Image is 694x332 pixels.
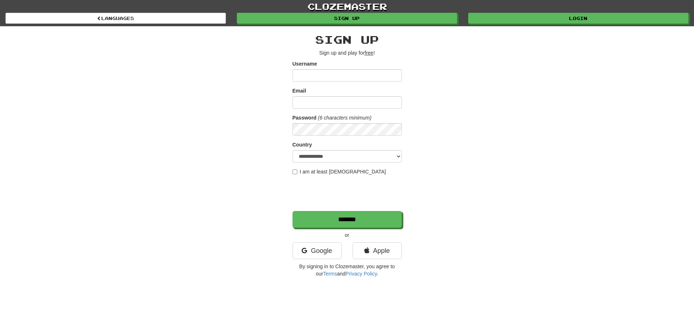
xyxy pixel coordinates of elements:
[345,271,377,277] a: Privacy Policy
[293,34,402,46] h2: Sign up
[293,60,317,67] label: Username
[5,13,226,24] a: Languages
[237,13,457,24] a: Sign up
[293,242,342,259] a: Google
[318,115,372,121] em: (6 characters minimum)
[468,13,689,24] a: Login
[293,231,402,239] p: or
[293,263,402,277] p: By signing in to Clozemaster, you agree to our and .
[293,87,306,94] label: Email
[293,114,317,121] label: Password
[293,168,386,175] label: I am at least [DEMOGRAPHIC_DATA]
[365,50,373,56] u: free
[293,49,402,56] p: Sign up and play for !
[293,141,312,148] label: Country
[353,242,402,259] a: Apple
[293,179,403,207] iframe: reCAPTCHA
[323,271,337,277] a: Terms
[293,169,297,174] input: I am at least [DEMOGRAPHIC_DATA]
